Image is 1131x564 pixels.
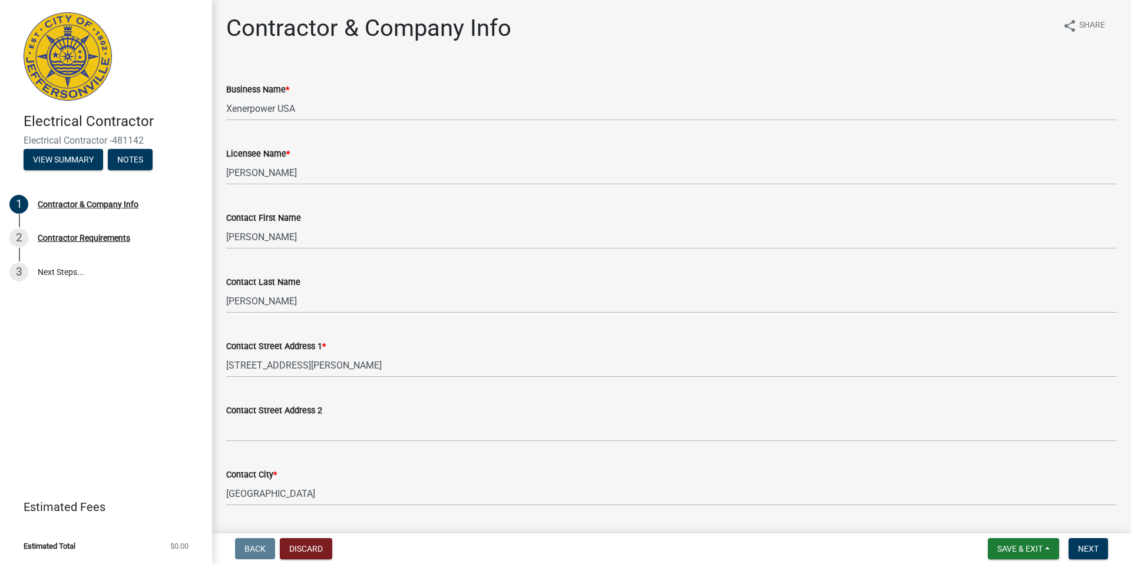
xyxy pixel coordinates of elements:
[988,538,1059,559] button: Save & Exit
[38,200,138,208] div: Contractor & Company Info
[1069,538,1108,559] button: Next
[38,234,130,242] div: Contractor Requirements
[108,149,153,170] button: Notes
[1053,14,1115,37] button: shareShare
[1063,19,1077,33] i: share
[226,278,300,287] label: Contact Last Name
[9,228,28,247] div: 2
[24,542,75,550] span: Estimated Total
[1078,544,1099,553] span: Next
[5,71,41,81] label: Font Size
[5,5,172,15] div: Outline
[280,538,332,559] button: Discard
[9,495,193,519] a: Estimated Fees
[24,135,188,146] span: Electrical Contractor -481142
[24,155,103,165] wm-modal-confirm: Summary
[24,113,203,130] h4: Electrical Contractor
[997,544,1043,553] span: Save & Exit
[9,263,28,281] div: 3
[226,407,322,415] label: Contact Street Address 2
[244,544,266,553] span: Back
[235,538,275,559] button: Back
[18,15,64,25] a: Back to Top
[226,86,289,94] label: Business Name
[170,542,188,550] span: $0.00
[226,150,290,158] label: Licensee Name
[226,471,277,479] label: Contact City
[24,12,112,101] img: City of Jeffersonville, Indiana
[9,195,28,214] div: 1
[226,343,326,351] label: Contact Street Address 1
[226,214,301,223] label: Contact First Name
[226,14,511,42] h1: Contractor & Company Info
[5,37,172,50] h3: Style
[1079,19,1105,33] span: Share
[14,82,33,92] span: 16 px
[24,149,103,170] button: View Summary
[108,155,153,165] wm-modal-confirm: Notes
